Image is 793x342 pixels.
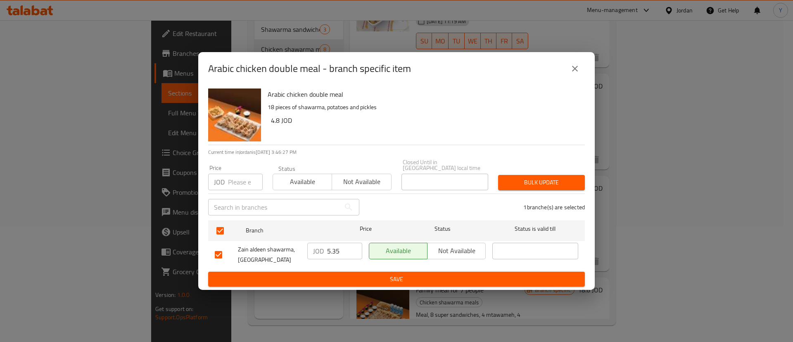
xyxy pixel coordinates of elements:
[427,243,486,259] button: Not available
[431,245,482,257] span: Not available
[208,88,261,141] img: Arabic chicken double meal
[523,203,585,211] p: 1 branche(s) are selected
[268,102,578,112] p: 18 pieces of shawarma, potatoes and pickles
[246,225,332,236] span: Branch
[492,224,578,234] span: Status is valid till
[214,177,225,187] p: JOD
[327,243,362,259] input: Please enter price
[498,175,585,190] button: Bulk update
[369,243,427,259] button: Available
[228,174,263,190] input: Please enter price
[238,244,301,265] span: Zain aldeen shawarma, [GEOGRAPHIC_DATA]
[313,246,324,256] p: JOD
[208,272,585,287] button: Save
[400,224,486,234] span: Status
[208,62,411,75] h2: Arabic chicken double meal - branch specific item
[373,245,424,257] span: Available
[338,224,393,234] span: Price
[208,199,340,215] input: Search in branches
[332,174,391,190] button: Not available
[271,115,578,126] h6: 4.8 JOD
[276,176,329,188] span: Available
[565,59,585,79] button: close
[273,174,332,190] button: Available
[268,88,578,100] h6: Arabic chicken double meal
[215,274,578,285] span: Save
[208,148,585,156] p: Current time in Jordan is [DATE] 3:46:27 PM
[335,176,388,188] span: Not available
[505,177,578,188] span: Bulk update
